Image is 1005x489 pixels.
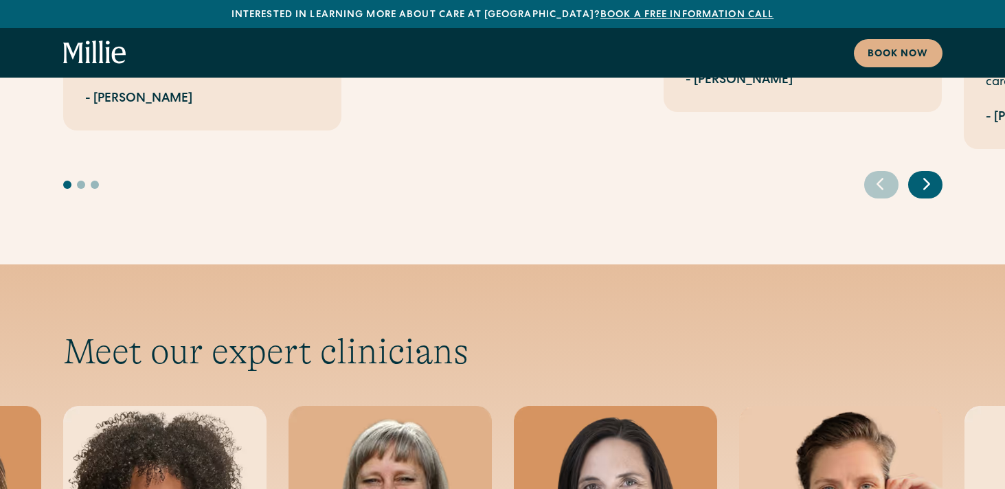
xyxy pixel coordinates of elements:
[854,39,942,67] a: Book now
[600,10,773,20] a: Book a free information call
[63,41,126,65] a: home
[91,181,99,189] button: Go to slide 3
[868,47,929,62] div: Book now
[63,181,71,189] button: Go to slide 1
[864,171,899,198] div: Previous slide
[77,181,85,189] button: Go to slide 2
[63,330,942,373] h2: Meet our expert clinicians
[85,90,192,109] div: - [PERSON_NAME]
[686,71,793,90] div: - [PERSON_NAME]
[908,171,942,198] div: Next slide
